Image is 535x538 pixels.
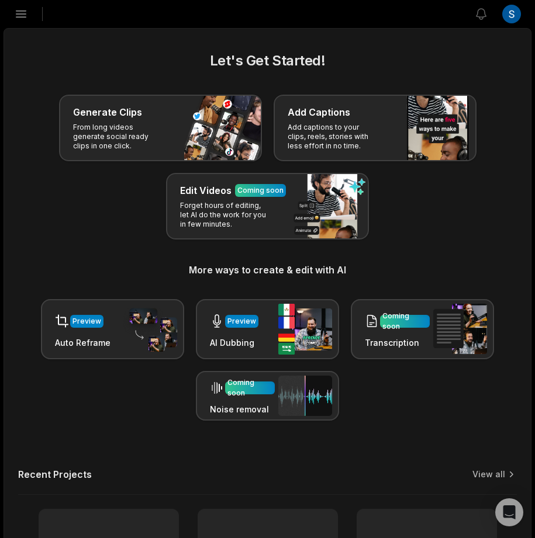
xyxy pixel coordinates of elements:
div: Coming soon [227,377,272,398]
h3: Edit Videos [180,183,232,197]
img: transcription.png [433,304,487,354]
h3: AI Dubbing [210,336,258,349]
img: auto_reframe.png [123,307,177,352]
div: Coming soon [382,311,427,332]
div: Open Intercom Messenger [495,498,523,526]
img: ai_dubbing.png [278,304,332,355]
h3: Transcription [365,336,430,349]
h3: Auto Reframe [55,336,111,349]
p: Add captions to your clips, reels, stories with less effort in no time. [288,123,378,151]
h2: Let's Get Started! [18,50,517,71]
img: noise_removal.png [278,376,332,416]
div: Preview [73,316,101,327]
div: Coming soon [237,185,284,196]
p: Forget hours of editing, let AI do the work for you in few minutes. [180,201,271,229]
h3: Add Captions [288,105,350,119]
h3: Generate Clips [73,105,142,119]
h3: Noise removal [210,403,275,415]
h3: More ways to create & edit with AI [18,263,517,277]
a: View all [472,468,505,480]
div: Preview [227,316,256,327]
p: From long videos generate social ready clips in one click. [73,123,164,151]
h2: Recent Projects [18,468,92,480]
